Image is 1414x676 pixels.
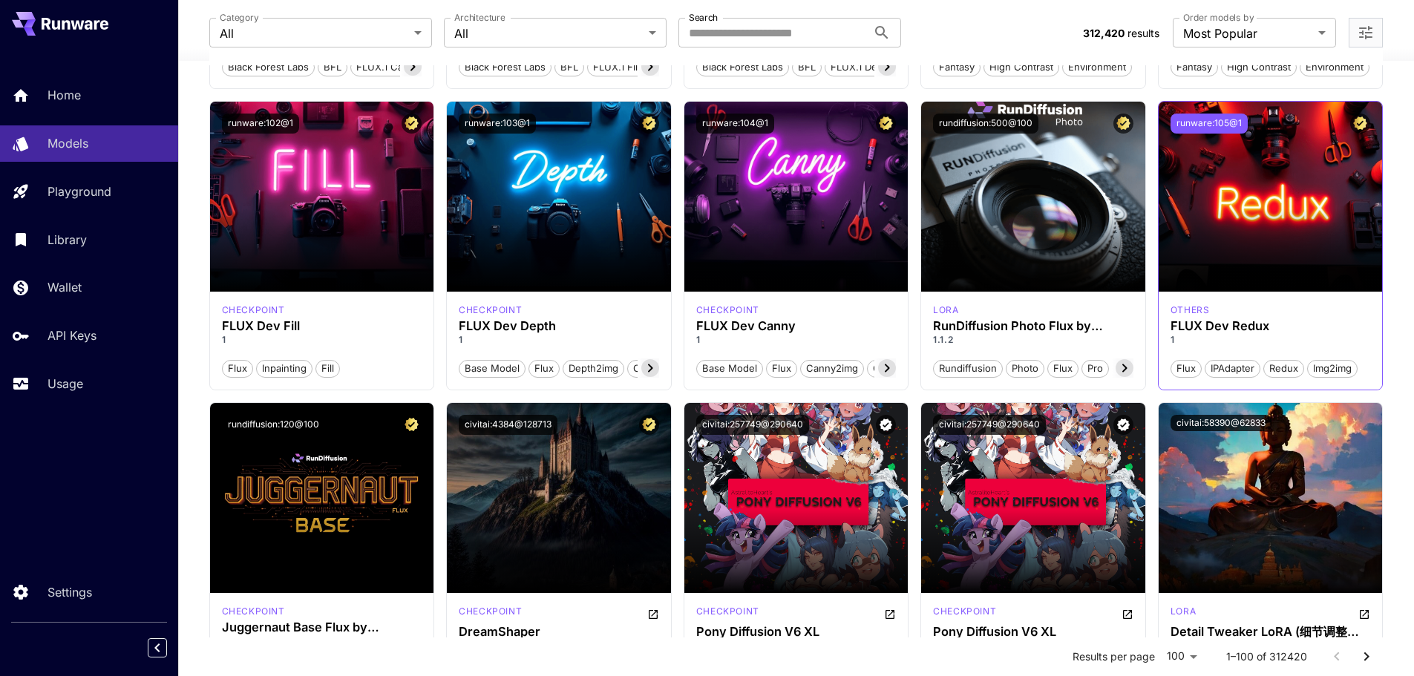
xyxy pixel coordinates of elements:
h3: Juggernaut Base Flux by RunDiffusion [222,620,422,634]
span: Redux [1264,361,1303,376]
div: Collapse sidebar [159,634,178,661]
h3: FLUX Dev Fill [222,319,422,333]
span: pro [1082,361,1108,376]
button: Certified Model – Vetted for best performance and includes a commercial license. [639,114,659,134]
span: Black Forest Labs [697,60,788,75]
span: controlnet [868,361,927,376]
button: runware:102@1 [222,114,299,134]
h3: FLUX Dev Depth [459,319,659,333]
button: Black Forest Labs [459,57,551,76]
button: civitai:257749@290640 [933,415,1046,435]
button: civitai:4384@128713 [459,415,557,435]
span: Flux [1171,361,1201,376]
div: FLUX.1 D [222,605,285,618]
span: Fill [316,361,339,376]
p: checkpoint [933,605,996,618]
div: FLUX.1 D [1171,303,1210,317]
button: Open in CivitAI [1122,605,1133,623]
button: Environment [1062,57,1132,76]
p: Usage [48,375,83,393]
button: BFL [554,57,584,76]
p: 1 [1171,333,1371,347]
span: IPAdapter [1205,361,1260,376]
button: flux [1047,358,1078,378]
button: High Contrast [983,57,1059,76]
span: BFL [793,60,821,75]
span: All [220,24,408,42]
div: SD 1.5 [1171,605,1196,623]
p: API Keys [48,326,96,344]
h3: FLUX Dev Redux [1171,319,1371,333]
div: FLUX.1 D [222,303,285,317]
span: All [454,24,643,42]
button: civitai:58390@62833 [1171,415,1271,431]
p: 1–100 of 312420 [1226,649,1307,664]
button: FLUX.1 Fill [pro] [587,57,672,76]
button: runware:105@1 [1171,114,1248,134]
div: 100 [1161,646,1202,667]
button: canny2img [800,358,864,378]
span: Base model [697,361,762,376]
span: FLUX.1 Fill [pro] [588,60,671,75]
span: High Contrast [984,60,1058,75]
p: Models [48,134,88,152]
button: rundiffusion [933,358,1003,378]
p: Wallet [48,278,82,296]
p: Playground [48,183,111,200]
button: rundiffusion:500@100 [933,114,1038,134]
span: Most Popular [1183,24,1312,42]
button: Base model [696,358,763,378]
h3: Pony Diffusion V6 XL [933,625,1133,639]
span: 312,420 [1083,27,1125,39]
span: Environment [1300,60,1369,75]
h3: RunDiffusion Photo Flux by RunDiffusion [933,319,1133,333]
p: others [1171,303,1210,317]
p: Library [48,231,87,249]
p: checkpoint [696,605,759,618]
p: Home [48,86,81,104]
span: flux [1048,361,1078,376]
span: Fantasy [1171,60,1217,75]
button: pro [1081,358,1109,378]
button: Black Forest Labs [222,57,315,76]
button: Certified Model – Vetted for best performance and includes a commercial license. [402,114,422,134]
button: Fantasy [1171,57,1218,76]
span: Flux [223,361,252,376]
button: civitai:257749@290640 [696,415,809,435]
span: photo [1007,361,1044,376]
button: IPAdapter [1205,358,1260,378]
span: rundiffusion [934,361,1002,376]
button: Fantasy [933,57,981,76]
div: Pony [696,605,759,623]
p: lora [933,303,958,317]
button: Fill [315,358,340,378]
p: Settings [48,583,92,601]
div: FLUX.1 D [696,303,759,317]
p: checkpoint [459,303,522,317]
span: FLUX.1 Canny [pro] [351,60,451,75]
p: 1.1.2 [933,333,1133,347]
p: checkpoint [222,303,285,317]
label: Architecture [454,11,505,24]
h3: FLUX Dev Canny [696,319,897,333]
h3: DreamShaper [459,625,659,639]
button: Open in CivitAI [647,605,659,623]
h3: Detail Tweaker LoRA (细节调整LoRA) [1171,625,1371,639]
button: Base model [459,358,526,378]
button: img2img [1307,358,1358,378]
button: Certified Model – Vetted for best performance and includes a commercial license. [1350,114,1370,134]
button: depth2img [563,358,624,378]
p: checkpoint [459,605,522,618]
button: Verified working [1113,415,1133,435]
button: Open in CivitAI [1358,605,1370,623]
div: Pony Diffusion V6 XL [696,625,897,639]
span: Base model [459,361,525,376]
span: Flux [767,361,796,376]
span: depth2img [563,361,623,376]
button: High Contrast [1221,57,1297,76]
